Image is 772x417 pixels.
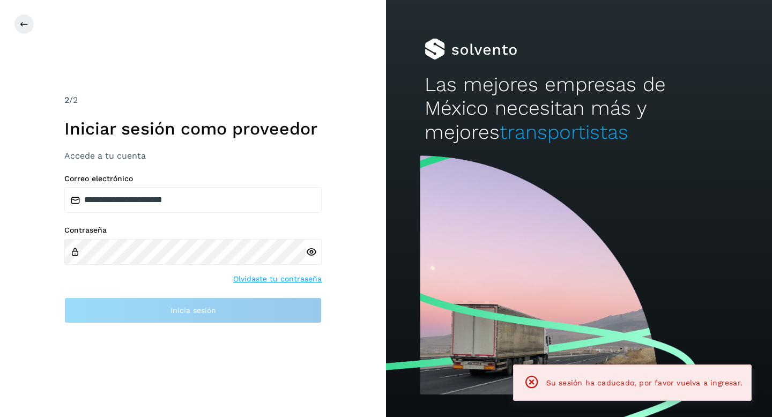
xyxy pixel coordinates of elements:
button: Inicia sesión [64,297,322,323]
span: transportistas [500,121,628,144]
label: Contraseña [64,226,322,235]
a: Olvidaste tu contraseña [233,273,322,285]
div: /2 [64,94,322,107]
h1: Iniciar sesión como proveedor [64,118,322,139]
span: Inicia sesión [170,307,216,314]
span: 2 [64,95,69,105]
span: Su sesión ha caducado, por favor vuelva a ingresar. [546,378,743,387]
h2: Las mejores empresas de México necesitan más y mejores [425,73,733,144]
h3: Accede a tu cuenta [64,151,322,161]
label: Correo electrónico [64,174,322,183]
